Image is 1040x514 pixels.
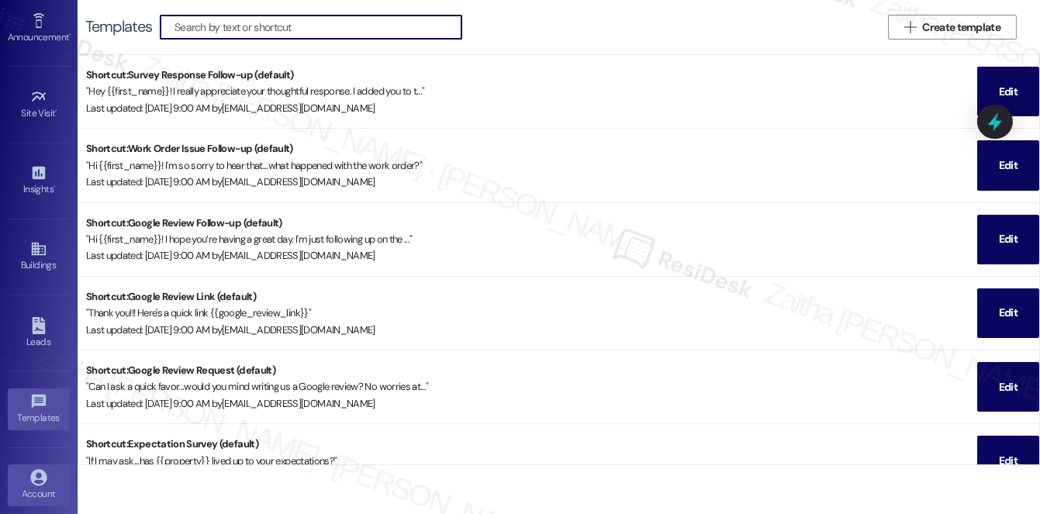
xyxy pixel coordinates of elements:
span: Edit [999,379,1018,395]
div: " Can I ask a quick favor...would you mind writing us a Google review? No worries at... " [86,378,977,395]
button: Edit [977,362,1039,412]
span: Edit [999,305,1018,321]
a: Account [8,464,70,506]
span: • [60,410,62,421]
div: " Hey {{first_name}}! I really appreciate your thoughtful response. I added you to t... " [86,83,977,99]
a: Templates • [8,388,70,430]
span: Create template [922,19,1000,36]
div: Templates [85,19,152,35]
a: Buildings [8,236,70,278]
div: Shortcut: Survey Response Follow-up (default) [86,67,977,83]
span: • [56,105,58,116]
div: Last updated: [DATE] 9:00 AM by [EMAIL_ADDRESS][DOMAIN_NAME] [86,322,977,338]
input: Search by text or shortcut [174,16,461,38]
button: Edit [977,215,1039,264]
div: " Thank you!!! Here's a quick link {{google_review_link}} " [86,305,977,321]
a: Insights • [8,160,70,202]
div: Shortcut: Google Review Follow-up (default) [86,215,977,231]
button: Edit [977,140,1039,190]
a: Leads [8,312,70,354]
div: Last updated: [DATE] 9:00 AM by [EMAIL_ADDRESS][DOMAIN_NAME] [86,247,977,264]
span: Edit [999,157,1018,174]
button: Edit [977,288,1039,338]
span: • [69,29,71,40]
span: Edit [999,231,1018,247]
div: Last updated: [DATE] 9:00 AM by [EMAIL_ADDRESS][DOMAIN_NAME] [86,100,977,116]
span: Edit [999,84,1018,100]
div: Shortcut: Google Review Link (default) [86,288,977,305]
div: Last updated: [DATE] 9:00 AM by [EMAIL_ADDRESS][DOMAIN_NAME] [86,174,977,190]
i:  [904,21,916,33]
span: • [54,181,56,192]
button: Create template [888,15,1017,40]
div: Last updated: [DATE] 9:00 AM by [EMAIL_ADDRESS][DOMAIN_NAME] [86,395,977,412]
div: " Hi {{first_name}}! I hope you’re having a great day. I'm just following up on the ... " [86,231,977,247]
button: Edit [977,436,1039,485]
span: Edit [999,453,1018,469]
div: " Hi {{first_name}}! I'm so sorry to hear that...what happened with the work order? " [86,157,977,174]
button: Edit [977,67,1039,116]
div: Shortcut: Google Review Request (default) [86,362,977,378]
div: " If I may ask...has {{property}} lived up to your expectations? " [86,453,977,469]
a: Site Visit • [8,84,70,126]
div: Shortcut: Work Order Issue Follow-up (default) [86,140,977,157]
div: Shortcut: Expectation Survey (default) [86,436,977,452]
